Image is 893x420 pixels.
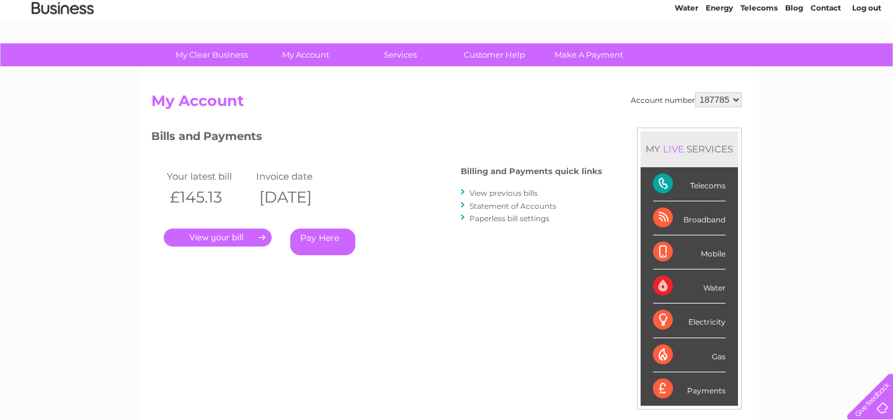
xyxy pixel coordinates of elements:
[653,167,726,201] div: Telecoms
[706,53,733,62] a: Energy
[811,53,841,62] a: Contact
[290,229,355,255] a: Pay Here
[151,128,602,149] h3: Bills and Payments
[785,53,803,62] a: Blog
[469,201,556,211] a: Statement of Accounts
[253,168,342,185] td: Invoice date
[631,92,742,107] div: Account number
[461,167,602,176] h4: Billing and Payments quick links
[660,143,686,155] div: LIVE
[653,201,726,235] div: Broadband
[443,43,546,66] a: Customer Help
[641,131,738,167] div: MY SERVICES
[161,43,263,66] a: My Clear Business
[653,338,726,372] div: Gas
[253,185,342,210] th: [DATE]
[675,53,698,62] a: Water
[31,32,94,70] img: logo.png
[653,235,726,269] div: Mobile
[538,43,640,66] a: Make A Payment
[151,92,742,116] h2: My Account
[852,53,881,62] a: Log out
[469,188,538,198] a: View previous bills
[255,43,357,66] a: My Account
[653,372,726,406] div: Payments
[349,43,451,66] a: Services
[653,269,726,304] div: Water
[164,185,253,210] th: £145.13
[740,53,778,62] a: Telecoms
[164,229,272,247] a: .
[164,168,253,185] td: Your latest bill
[653,304,726,338] div: Electricity
[469,214,549,223] a: Paperless bill settings
[154,7,740,60] div: Clear Business is a trading name of Verastar Limited (registered in [GEOGRAPHIC_DATA] No. 3667643...
[659,6,745,22] a: 0333 014 3131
